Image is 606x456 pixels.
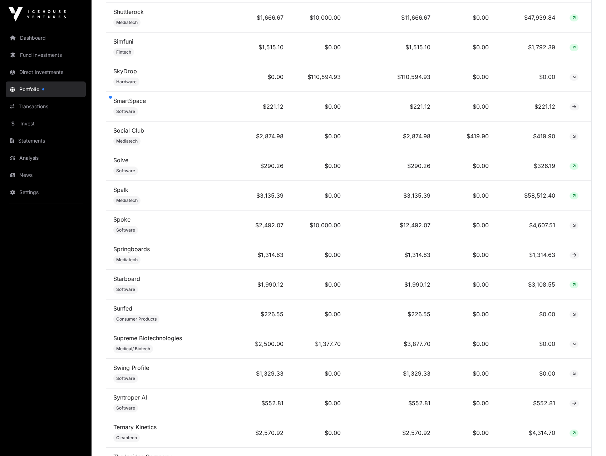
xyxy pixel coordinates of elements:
[348,151,438,181] td: $290.26
[113,364,149,371] a: Swing Profile
[6,184,86,200] a: Settings
[116,227,135,233] span: Software
[348,62,438,92] td: $110,594.93
[291,329,348,359] td: $1,377.70
[239,210,291,240] td: $2,492.07
[113,394,147,401] a: Syntroper AI
[291,388,348,418] td: $0.00
[116,435,137,441] span: Cleantech
[291,151,348,181] td: $0.00
[291,359,348,388] td: $0.00
[239,122,291,151] td: $2,874.98
[116,376,135,381] span: Software
[116,168,135,174] span: Software
[113,8,144,15] a: Shuttlerock
[438,92,496,122] td: $0.00
[348,33,438,62] td: $1,515.10
[438,418,496,448] td: $0.00
[348,240,438,270] td: $1,314.63
[291,122,348,151] td: $0.00
[116,316,157,322] span: Consumer Products
[348,3,438,33] td: $11,666.67
[496,270,562,299] td: $3,108.55
[239,270,291,299] td: $1,990.12
[348,270,438,299] td: $1,990.12
[438,3,496,33] td: $0.00
[291,240,348,270] td: $0.00
[348,418,438,448] td: $2,570.92
[239,359,291,388] td: $1,329.33
[348,329,438,359] td: $3,877.70
[116,109,135,114] span: Software
[239,3,291,33] td: $1,666.67
[116,138,138,144] span: Mediatech
[291,299,348,329] td: $0.00
[113,275,140,282] a: Starboard
[239,62,291,92] td: $0.00
[438,270,496,299] td: $0.00
[438,62,496,92] td: $0.00
[239,418,291,448] td: $2,570.92
[6,133,86,149] a: Statements
[239,299,291,329] td: $226.55
[496,359,562,388] td: $0.00
[291,3,348,33] td: $10,000.00
[348,181,438,210] td: $3,135.39
[438,329,496,359] td: $0.00
[113,157,128,164] a: Solve
[348,299,438,329] td: $226.55
[239,240,291,270] td: $1,314.63
[496,210,562,240] td: $4,607.51
[438,359,496,388] td: $0.00
[113,38,133,45] a: Simfuni
[113,305,132,312] a: Sunfed
[496,240,562,270] td: $1,314.63
[239,388,291,418] td: $552.81
[116,257,138,263] span: Mediatech
[116,346,150,352] span: Medical/ Biotech
[6,116,86,132] a: Invest
[496,33,562,62] td: $1,792.39
[291,33,348,62] td: $0.00
[291,62,348,92] td: $110,594.93
[496,151,562,181] td: $326.19
[239,329,291,359] td: $2,500.00
[113,216,130,223] a: Spoke
[113,246,150,253] a: Springboards
[6,30,86,46] a: Dashboard
[291,418,348,448] td: $0.00
[438,240,496,270] td: $0.00
[438,33,496,62] td: $0.00
[496,329,562,359] td: $0.00
[348,92,438,122] td: $221.12
[348,210,438,240] td: $12,492.07
[438,181,496,210] td: $0.00
[496,62,562,92] td: $0.00
[496,92,562,122] td: $221.12
[239,151,291,181] td: $290.26
[6,99,86,114] a: Transactions
[570,422,606,456] iframe: Chat Widget
[6,81,86,97] a: Portfolio
[6,167,86,183] a: News
[496,299,562,329] td: $0.00
[438,299,496,329] td: $0.00
[496,418,562,448] td: $4,314.70
[6,150,86,166] a: Analysis
[291,270,348,299] td: $0.00
[116,20,138,25] span: Mediatech
[291,181,348,210] td: $0.00
[113,127,144,134] a: Social Club
[496,181,562,210] td: $58,512.40
[291,210,348,240] td: $10,000.00
[496,122,562,151] td: $419.90
[239,92,291,122] td: $221.12
[348,388,438,418] td: $552.81
[6,64,86,80] a: Direct Investments
[113,68,137,75] a: SkyDrop
[9,7,66,21] img: Icehouse Ventures Logo
[116,79,137,85] span: Hardware
[348,122,438,151] td: $2,874.98
[239,33,291,62] td: $1,515.10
